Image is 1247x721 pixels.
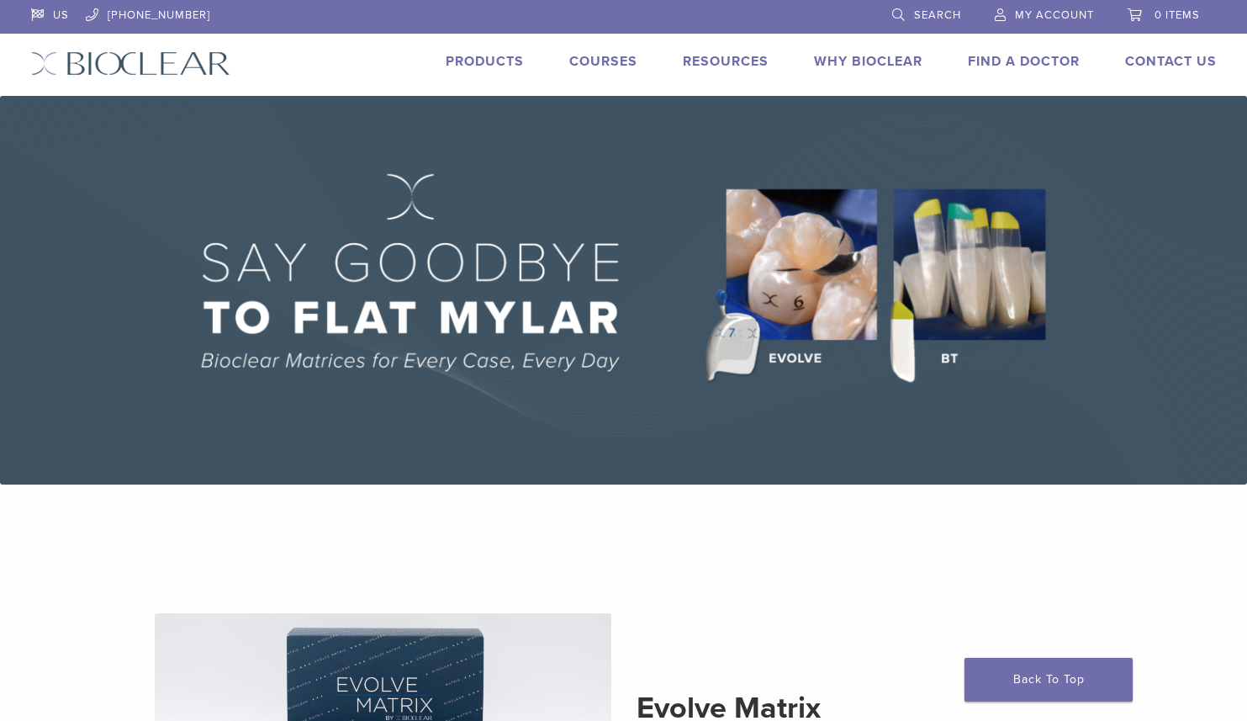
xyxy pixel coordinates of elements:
[1125,53,1217,70] a: Contact Us
[446,53,524,70] a: Products
[569,53,637,70] a: Courses
[683,53,769,70] a: Resources
[31,51,230,76] img: Bioclear
[814,53,922,70] a: Why Bioclear
[968,53,1080,70] a: Find A Doctor
[1015,8,1094,22] span: My Account
[914,8,961,22] span: Search
[1155,8,1200,22] span: 0 items
[964,658,1133,702] a: Back To Top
